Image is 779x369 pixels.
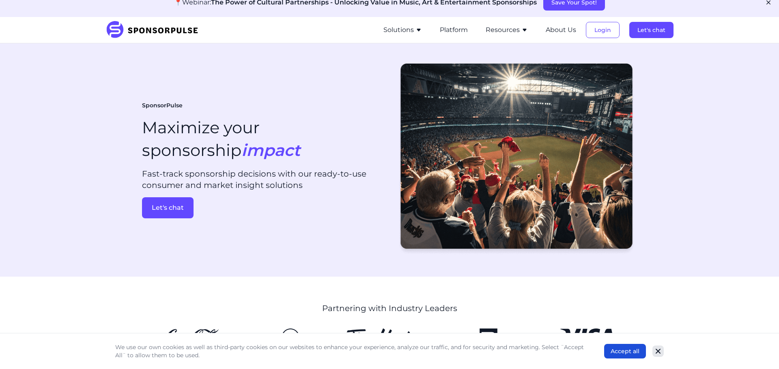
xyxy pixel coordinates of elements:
[148,328,235,346] img: CocaCola
[142,197,194,218] button: Let's chat
[247,328,334,346] img: Nissan
[142,102,183,110] span: SponsorPulse
[383,25,422,35] button: Solutions
[629,26,674,34] a: Let's chat
[346,328,433,346] img: Tim Hortons
[738,330,779,369] iframe: Chat Widget
[652,346,664,357] button: Close
[142,197,383,218] a: Let's chat
[546,25,576,35] button: About Us
[142,168,383,191] p: Fast-track sponsorship decisions with our ready-to-use consumer and market insight solutions
[115,343,588,359] p: We use our own cookies as well as third-party cookies on our websites to enhance your experience,...
[445,328,532,346] img: TD
[586,26,620,34] a: Login
[440,26,468,34] a: Platform
[629,22,674,38] button: Let's chat
[546,26,576,34] a: About Us
[486,25,528,35] button: Resources
[440,25,468,35] button: Platform
[142,116,300,162] h1: Maximize your sponsorship
[586,22,620,38] button: Login
[105,21,204,39] img: SponsorPulse
[241,140,300,160] i: impact
[204,303,575,314] p: Partnering with Industry Leaders
[604,344,646,358] button: Accept all
[544,328,631,346] img: Visa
